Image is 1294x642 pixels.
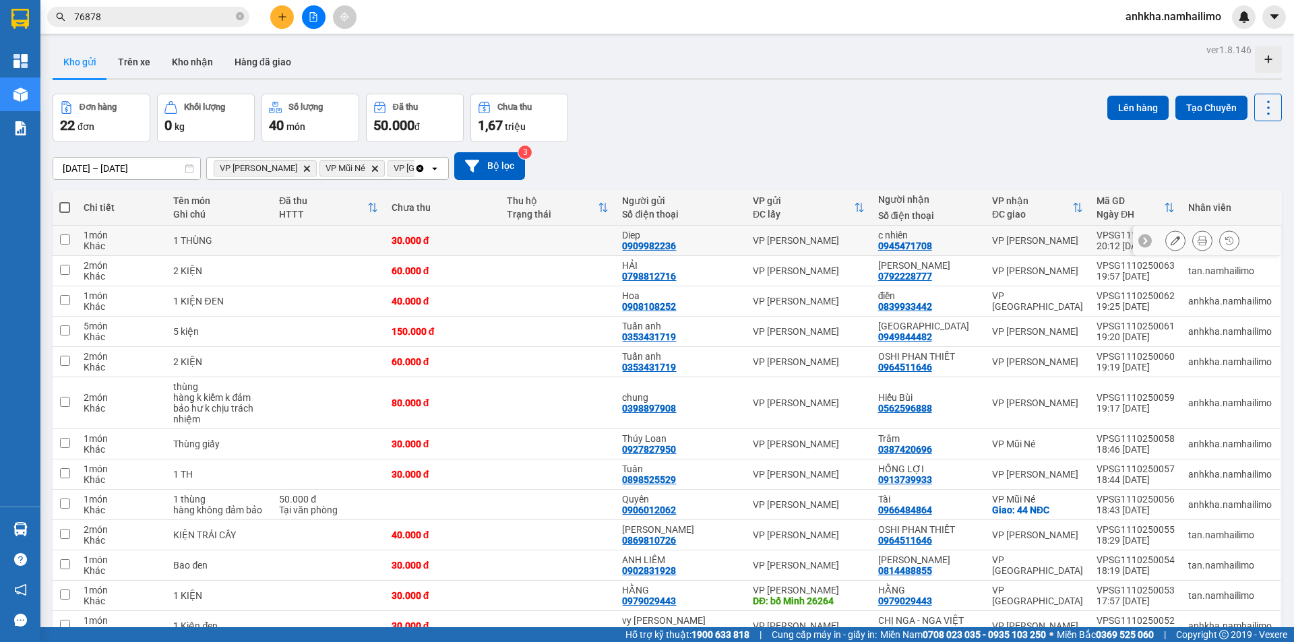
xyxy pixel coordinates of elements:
[691,629,749,640] strong: 1900 633 818
[392,469,493,480] div: 30.000 đ
[1188,296,1274,307] div: anhkha.namhailimo
[127,87,239,106] div: 60.000
[878,535,932,546] div: 0964511646
[173,296,266,307] div: 1 KIỆN ĐEN
[392,202,493,213] div: Chưa thu
[878,565,932,576] div: 0814488855
[333,5,357,29] button: aim
[753,265,865,276] div: VP [PERSON_NAME]
[878,260,979,271] div: VÕ TRINH
[992,356,1083,367] div: VP [PERSON_NAME]
[173,560,266,571] div: Bao đen
[507,195,598,206] div: Thu hộ
[53,158,200,179] input: Select a date range.
[74,9,233,24] input: Tìm tên, số ĐT hoặc mã đơn
[753,296,865,307] div: VP [PERSON_NAME]
[270,5,294,29] button: plus
[470,94,568,142] button: Chưa thu1,67 triệu
[753,326,865,337] div: VP [PERSON_NAME]
[392,590,493,601] div: 30.000 đ
[1097,321,1175,331] div: VPSG1110250061
[1097,524,1175,535] div: VPSG1110250055
[992,469,1083,480] div: VP [PERSON_NAME]
[14,614,27,627] span: message
[622,403,676,414] div: 0398897908
[129,13,161,27] span: Nhận:
[1097,626,1175,637] div: 17:50 [DATE]
[1188,356,1274,367] div: anhkha.namhailimo
[84,505,160,515] div: Khác
[622,331,676,342] div: 0353431719
[1262,5,1286,29] button: caret-down
[392,529,493,540] div: 40.000 đ
[878,271,932,282] div: 0792228777
[84,392,160,403] div: 2 món
[622,474,676,485] div: 0898525529
[497,102,532,112] div: Chưa thu
[500,190,615,226] th: Toggle SortBy
[236,12,244,20] span: close-circle
[507,209,598,220] div: Trạng thái
[393,102,418,112] div: Đã thu
[394,163,480,174] span: VP chợ Mũi Né
[173,620,266,631] div: 1 Kiện đen
[184,102,225,112] div: Khối lượng
[1097,362,1175,373] div: 19:19 [DATE]
[107,46,161,78] button: Trên xe
[753,560,865,571] div: VP [PERSON_NAME]
[622,321,739,331] div: Tuấn anh
[392,265,493,276] div: 60.000 đ
[992,505,1083,515] div: Giao: 44 NĐC
[1255,46,1282,73] div: Tạo kho hàng mới
[84,331,160,342] div: Khác
[1188,439,1274,449] div: anhkha.namhailimo
[753,585,865,596] div: VP [PERSON_NAME]
[173,326,266,337] div: 5 kiện
[878,505,932,515] div: 0966484864
[392,296,493,307] div: 40.000 đ
[1097,494,1175,505] div: VPSG1110250056
[992,290,1083,312] div: VP [GEOGRAPHIC_DATA]
[11,60,119,79] div: 0798812716
[84,403,160,414] div: Khác
[279,505,378,515] div: Tại văn phòng
[84,290,160,301] div: 1 món
[1097,230,1175,240] div: VPSG1110250064
[753,529,865,540] div: VP [PERSON_NAME]
[622,260,739,271] div: HẢI
[878,321,979,331] div: THÁI HÒA
[11,9,29,29] img: logo-vxr
[622,271,676,282] div: 0798812716
[1097,403,1175,414] div: 19:17 [DATE]
[622,444,676,455] div: 0927827950
[622,554,739,565] div: ANH LIÊM
[1188,397,1274,408] div: anhkha.namhailimo
[992,554,1083,576] div: VP [GEOGRAPHIC_DATA]
[992,529,1083,540] div: VP [PERSON_NAME]
[1097,444,1175,455] div: 18:46 [DATE]
[84,596,160,606] div: Khác
[878,433,979,444] div: Trâm
[753,596,865,606] div: DĐ: bố Minh 26264
[1097,463,1175,474] div: VPSG1110250057
[622,585,739,596] div: HẰNG
[173,356,266,367] div: 2 KIỆN
[1188,620,1274,631] div: anhkha.namhailimo
[279,195,367,206] div: Đã thu
[1097,615,1175,626] div: VPSG1110250052
[622,615,739,626] div: vy nguyễn
[878,615,979,626] div: CHỊ NGA - NGA VIỆT
[173,469,266,480] div: 1 TH
[1097,505,1175,515] div: 18:43 [DATE]
[214,160,317,176] span: VP Phan Thiết, close by backspace
[1206,42,1252,57] div: ver 1.8.146
[622,195,739,206] div: Người gửi
[84,240,160,251] div: Khác
[84,474,160,485] div: Khác
[753,356,865,367] div: VP [PERSON_NAME]
[622,494,739,505] div: Quyên
[1097,596,1175,606] div: 17:57 [DATE]
[414,121,420,132] span: đ
[84,301,160,312] div: Khác
[173,439,266,449] div: Thùng giấy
